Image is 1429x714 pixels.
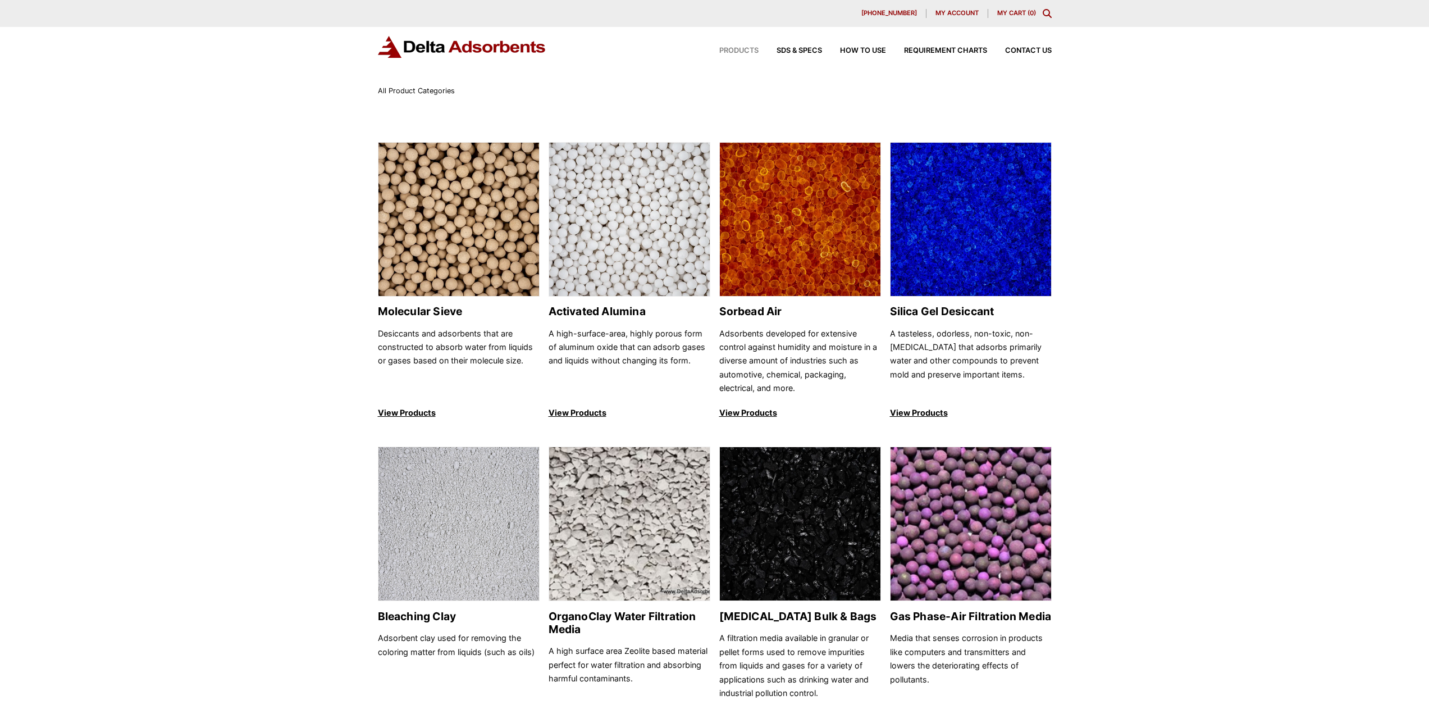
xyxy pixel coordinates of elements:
p: A tasteless, odorless, non-toxic, non-[MEDICAL_DATA] that adsorbs primarily water and other compo... [890,327,1052,395]
span: [PHONE_NUMBER] [861,10,917,16]
h2: Silica Gel Desiccant [890,305,1052,318]
p: A high-surface-area, highly porous form of aluminum oxide that can adsorb gases and liquids witho... [549,327,710,395]
img: Silica Gel Desiccant [891,143,1051,297]
p: A filtration media available in granular or pellet forms used to remove impurities from liquids a... [719,631,881,700]
img: OrganoClay Water Filtration Media [549,447,710,602]
p: View Products [890,406,1052,420]
span: Products [719,47,759,54]
h2: OrganoClay Water Filtration Media [549,610,710,636]
img: Activated Carbon Bulk & Bags [720,447,880,602]
a: My account [926,9,988,18]
a: My Cart (0) [997,9,1036,17]
div: Toggle Modal Content [1043,9,1052,18]
a: Products [701,47,759,54]
span: My account [935,10,979,16]
a: Requirement Charts [886,47,987,54]
h2: Bleaching Clay [378,610,540,623]
a: Molecular Sieve Molecular Sieve Desiccants and adsorbents that are constructed to absorb water fr... [378,142,540,420]
a: Activated Alumina Activated Alumina A high-surface-area, highly porous form of aluminum oxide tha... [549,142,710,420]
p: View Products [549,406,710,420]
a: [PHONE_NUMBER] [852,9,926,18]
img: Sorbead Air [720,143,880,297]
p: Media that senses corrosion in products like computers and transmitters and lowers the deteriorat... [890,631,1052,700]
p: A high surface area Zeolite based material perfect for water filtration and absorbing harmful con... [549,644,710,700]
a: Silica Gel Desiccant Silica Gel Desiccant A tasteless, odorless, non-toxic, non-[MEDICAL_DATA] th... [890,142,1052,420]
p: View Products [719,406,881,420]
p: Adsorbents developed for extensive control against humidity and moisture in a diverse amount of i... [719,327,881,395]
a: Sorbead Air Sorbead Air Adsorbents developed for extensive control against humidity and moisture ... [719,142,881,420]
img: Activated Alumina [549,143,710,297]
img: Delta Adsorbents [378,36,546,58]
img: Molecular Sieve [378,143,539,297]
p: View Products [378,406,540,420]
a: Contact Us [987,47,1052,54]
span: SDS & SPECS [777,47,822,54]
span: Requirement Charts [904,47,987,54]
p: Adsorbent clay used for removing the coloring matter from liquids (such as oils) [378,631,540,700]
a: SDS & SPECS [759,47,822,54]
h2: Molecular Sieve [378,305,540,318]
h2: Activated Alumina [549,305,710,318]
p: Desiccants and adsorbents that are constructed to absorb water from liquids or gases based on the... [378,327,540,395]
span: How to Use [840,47,886,54]
a: How to Use [822,47,886,54]
img: Gas Phase-Air Filtration Media [891,447,1051,602]
span: All Product Categories [378,87,455,95]
img: Bleaching Clay [378,447,539,602]
span: 0 [1030,9,1034,17]
h2: Sorbead Air [719,305,881,318]
h2: Gas Phase-Air Filtration Media [890,610,1052,623]
span: Contact Us [1005,47,1052,54]
h2: [MEDICAL_DATA] Bulk & Bags [719,610,881,623]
